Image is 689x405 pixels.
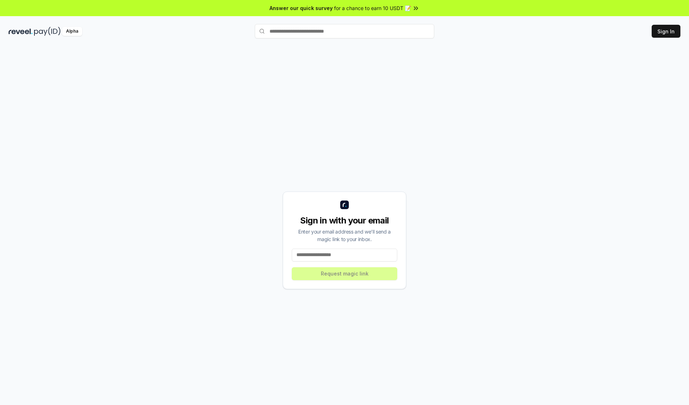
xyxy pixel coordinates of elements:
button: Sign In [652,25,680,38]
div: Alpha [62,27,82,36]
div: Sign in with your email [292,215,397,226]
div: Enter your email address and we’ll send a magic link to your inbox. [292,228,397,243]
span: for a chance to earn 10 USDT 📝 [334,4,411,12]
img: reveel_dark [9,27,33,36]
span: Answer our quick survey [269,4,333,12]
img: pay_id [34,27,61,36]
img: logo_small [340,201,349,209]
